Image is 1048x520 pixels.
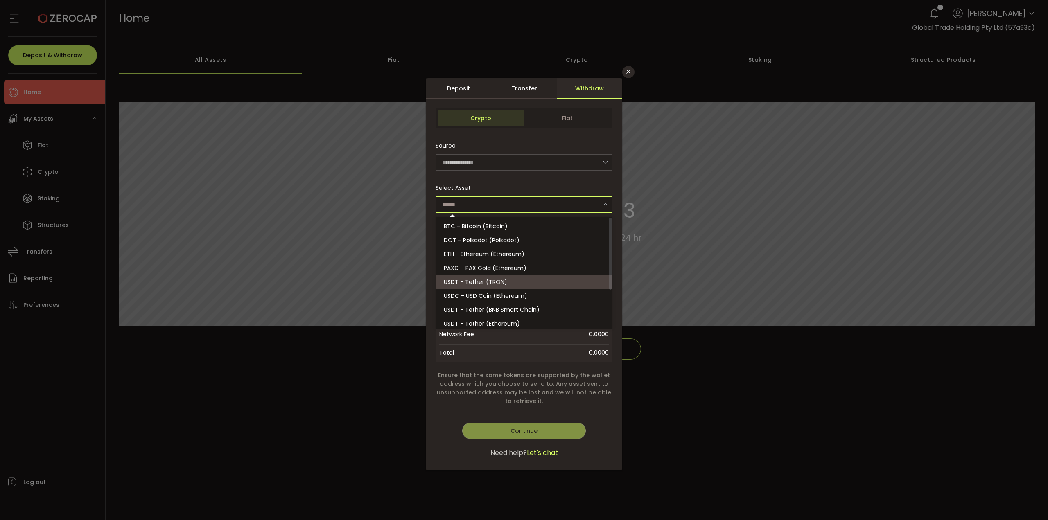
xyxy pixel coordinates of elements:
button: Continue [462,423,586,439]
div: dialog [426,78,622,471]
span: Crypto [438,110,524,126]
span: Fiat [524,110,610,126]
span: BTC - Bitcoin (Bitcoin) [444,222,508,230]
div: 聊天小组件 [1007,481,1048,520]
label: Select Asset [436,184,476,192]
span: PAXG - PAX Gold (Ethereum) [444,264,526,272]
span: 0.0000 [505,326,609,342]
div: Withdraw [557,78,622,99]
span: Source [436,137,456,154]
span: Need help? [490,448,527,458]
span: ETH - Ethereum (Ethereum) [444,250,524,258]
button: Close [622,66,635,78]
span: USDT - Tether (Ethereum) [444,320,520,328]
div: Transfer [491,78,557,99]
span: USDT - Tether (BNB Smart Chain) [444,306,540,314]
span: USDT - Tether (TRON) [444,278,507,286]
iframe: Chat Widget [1007,481,1048,520]
span: 0.0000 [589,347,609,358]
span: Ensure that the same tokens are supported by the wallet address which you choose to send to. Any ... [436,371,612,405]
span: USDC - USD Coin (Ethereum) [444,292,527,300]
span: DOT - Polkadot (Polkadot) [444,236,519,244]
span: Network Fee [439,326,505,342]
span: Let's chat [527,448,558,458]
span: Continue [510,427,538,435]
div: Deposit [426,78,491,99]
span: Total [439,347,454,358]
